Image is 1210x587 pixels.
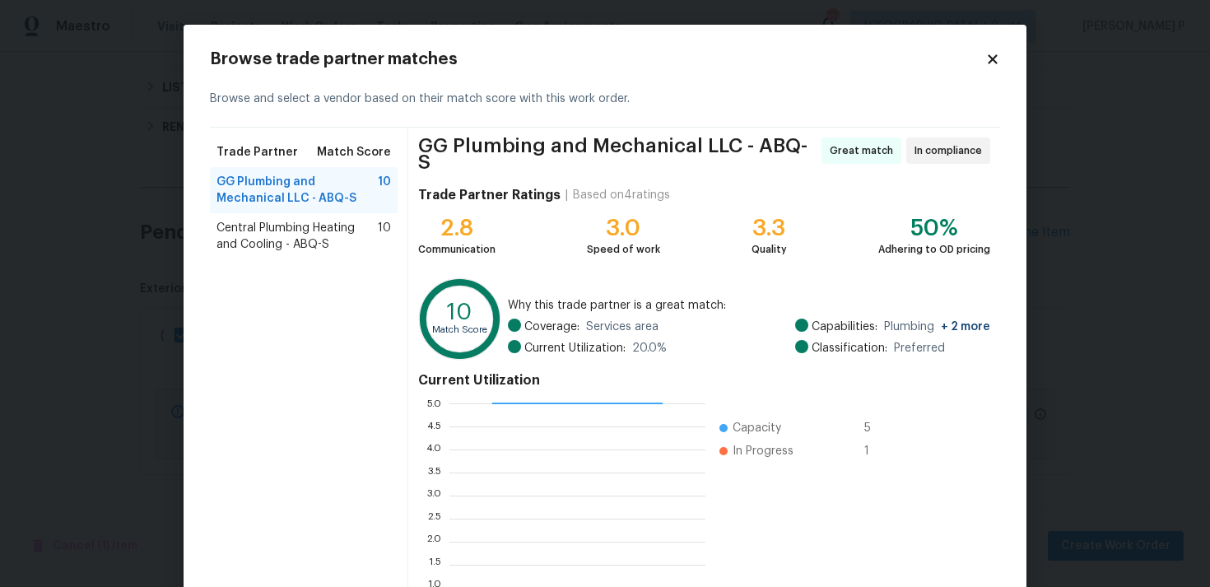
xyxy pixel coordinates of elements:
span: Capabilities: [812,319,877,335]
span: In compliance [914,142,989,159]
div: Communication [418,241,496,258]
span: 10 [378,220,391,253]
span: GG Plumbing and Mechanical LLC - ABQ-S [216,174,378,207]
span: Preferred [894,340,945,356]
span: Current Utilization: [524,340,626,356]
span: Classification: [812,340,887,356]
div: Based on 4 ratings [573,187,670,203]
text: 5.0 [426,398,441,408]
span: Match Score [317,144,391,161]
text: 2.0 [426,537,441,547]
text: 4.5 [426,422,441,431]
span: Great match [830,142,900,159]
span: Coverage: [524,319,579,335]
div: 3.0 [587,220,660,236]
h4: Current Utilization [418,372,990,389]
span: Why this trade partner is a great match: [508,297,990,314]
span: Central Plumbing Heating and Cooling - ABQ-S [216,220,378,253]
span: Services area [586,319,659,335]
text: 4.0 [426,445,441,454]
text: 1.5 [429,560,441,570]
text: 3.5 [427,468,441,478]
h2: Browse trade partner matches [210,51,985,68]
span: GG Plumbing and Mechanical LLC - ABQ-S [418,137,817,170]
span: 20.0 % [632,340,667,356]
div: Speed of work [587,241,660,258]
div: 3.3 [752,220,787,236]
div: Browse and select a vendor based on their match score with this work order. [210,71,1000,128]
div: Adhering to OD pricing [878,241,990,258]
span: Capacity [733,420,781,436]
div: | [561,187,573,203]
text: 10 [447,300,472,324]
div: Quality [752,241,787,258]
div: 2.8 [418,220,496,236]
text: Match Score [432,325,487,334]
text: 2.5 [427,514,441,524]
text: 3.0 [426,491,441,501]
span: 10 [378,174,391,207]
span: 5 [864,420,891,436]
span: In Progress [733,443,793,459]
div: 50% [878,220,990,236]
h4: Trade Partner Ratings [418,187,561,203]
span: 1 [864,443,891,459]
span: + 2 more [941,321,990,333]
span: Trade Partner [216,144,298,161]
span: Plumbing [884,319,990,335]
